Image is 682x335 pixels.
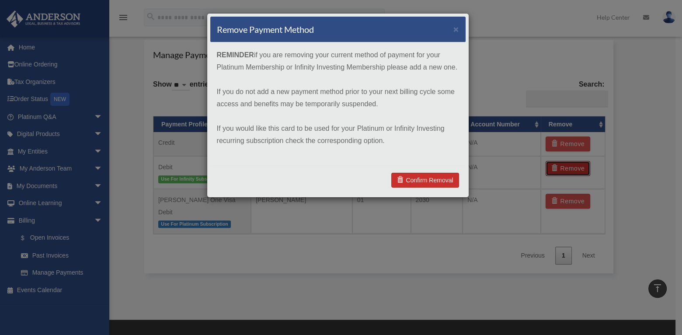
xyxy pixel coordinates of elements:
strong: REMINDER [217,51,254,59]
a: Confirm Removal [391,173,459,188]
p: If you do not add a new payment method prior to your next billing cycle some access and benefits ... [217,86,459,110]
h4: Remove Payment Method [217,23,314,35]
p: If you would like this card to be used for your Platinum or Infinity Investing recurring subscrip... [217,122,459,147]
div: if you are removing your current method of payment for your Platinum Membership or Infinity Inves... [210,42,466,166]
button: × [453,24,459,34]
